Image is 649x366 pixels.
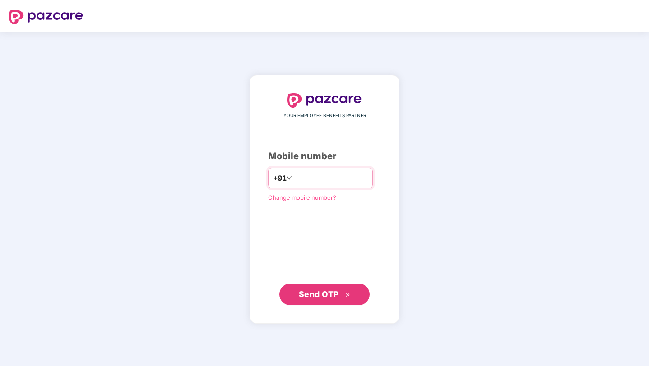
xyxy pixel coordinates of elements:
[283,112,366,119] span: YOUR EMPLOYEE BENEFITS PARTNER
[268,194,336,201] a: Change mobile number?
[287,93,362,108] img: logo
[273,173,287,184] span: +91
[9,10,83,24] img: logo
[345,292,351,298] span: double-right
[287,175,292,181] span: down
[299,289,339,299] span: Send OTP
[268,149,381,163] div: Mobile number
[279,284,370,305] button: Send OTPdouble-right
